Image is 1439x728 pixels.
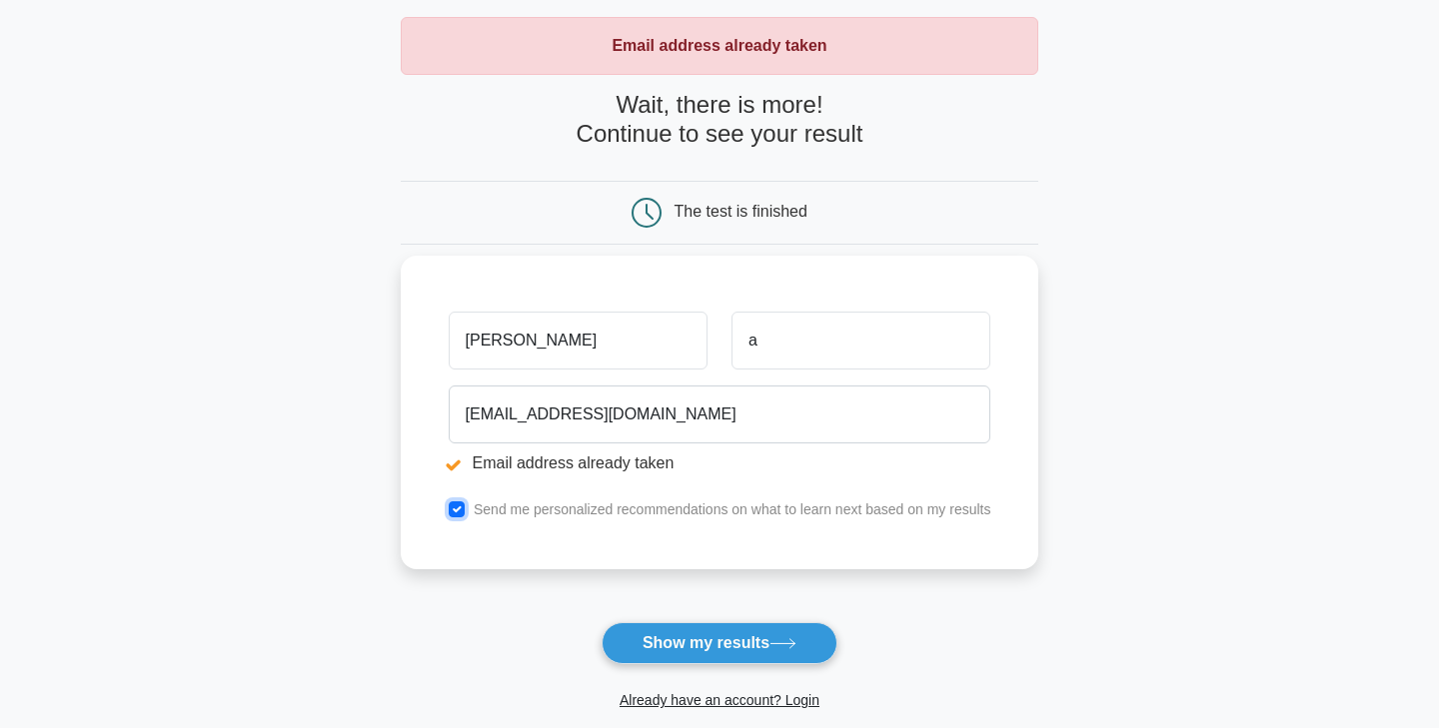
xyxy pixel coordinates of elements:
div: The test is finished [675,203,807,220]
input: Last name [731,312,990,369]
input: First name [449,312,708,369]
a: Already have an account? Login [620,692,819,708]
li: Email address already taken [449,451,991,475]
button: Show my results [602,622,837,664]
strong: Email address already taken [612,37,826,54]
input: Email [449,385,991,443]
h4: Wait, there is more! Continue to see your result [401,91,1039,149]
label: Send me personalized recommendations on what to learn next based on my results [474,501,991,517]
